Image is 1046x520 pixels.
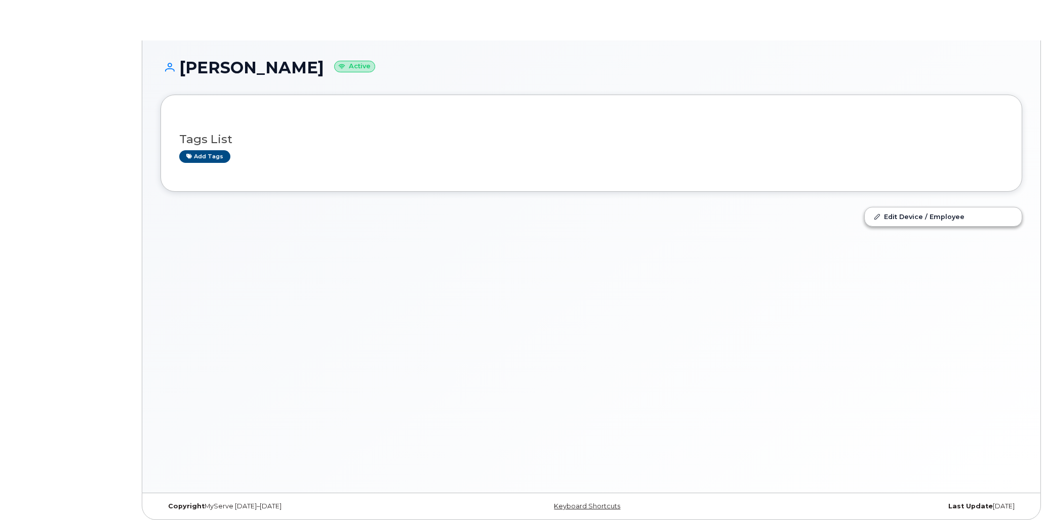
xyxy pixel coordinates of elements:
a: Keyboard Shortcuts [554,502,620,510]
h3: Tags List [179,133,1003,146]
small: Active [334,61,375,72]
strong: Last Update [948,502,993,510]
a: Edit Device / Employee [865,207,1022,226]
strong: Copyright [168,502,205,510]
h1: [PERSON_NAME] [160,59,1022,76]
div: [DATE] [735,502,1022,510]
div: MyServe [DATE]–[DATE] [160,502,448,510]
a: Add tags [179,150,230,163]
